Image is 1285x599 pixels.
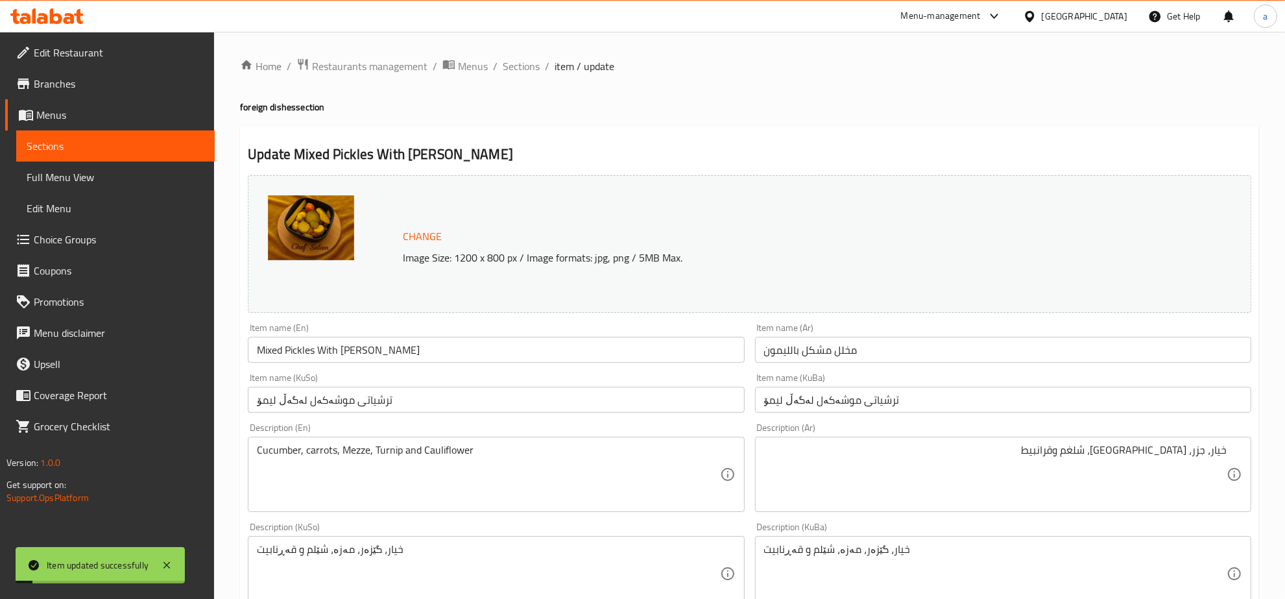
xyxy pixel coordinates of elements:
[5,411,215,442] a: Grocery Checklist
[5,68,215,99] a: Branches
[458,58,488,74] span: Menus
[34,419,204,434] span: Grocery Checklist
[16,162,215,193] a: Full Menu View
[248,337,744,363] input: Enter name En
[398,223,447,250] button: Change
[34,232,204,247] span: Choice Groups
[764,444,1227,506] textarea: خيار، جزر، [GEOGRAPHIC_DATA]، شلغم وقرانبيط
[545,58,549,74] li: /
[442,58,488,75] a: Menus
[1042,9,1127,23] div: [GEOGRAPHIC_DATA]
[5,380,215,411] a: Coverage Report
[240,58,1259,75] nav: breadcrumb
[36,107,204,123] span: Menus
[248,387,744,413] input: Enter name KuSo
[27,138,204,154] span: Sections
[27,169,204,185] span: Full Menu View
[34,76,204,92] span: Branches
[5,348,215,380] a: Upsell
[34,325,204,341] span: Menu disclaimer
[5,224,215,255] a: Choice Groups
[257,444,719,506] textarea: Cucumber, carrots, Mezze, Turnip and Cauliflower
[433,58,437,74] li: /
[16,130,215,162] a: Sections
[901,8,981,24] div: Menu-management
[555,58,614,74] span: item / update
[5,255,215,286] a: Coupons
[1263,9,1267,23] span: a
[34,387,204,403] span: Coverage Report
[755,337,1251,363] input: Enter name Ar
[240,58,282,74] a: Home
[503,58,540,74] a: Sections
[34,294,204,310] span: Promotions
[240,101,1259,114] h4: foreign dishes section
[5,37,215,68] a: Edit Restaurant
[398,250,1120,265] p: Image Size: 1200 x 800 px / Image formats: jpg, png / 5MB Max.
[403,227,442,246] span: Change
[27,201,204,216] span: Edit Menu
[248,145,1251,164] h2: Update Mixed Pickles With [PERSON_NAME]
[287,58,291,74] li: /
[268,195,354,260] img: mmw_638947727652006609
[755,387,1251,413] input: Enter name KuBa
[5,99,215,130] a: Menus
[47,558,149,572] div: Item updated successfully
[5,286,215,317] a: Promotions
[40,454,60,471] span: 1.0.0
[312,58,427,74] span: Restaurants management
[34,263,204,278] span: Coupons
[34,356,204,372] span: Upsell
[16,193,215,224] a: Edit Menu
[6,489,89,506] a: Support.OpsPlatform
[5,317,215,348] a: Menu disclaimer
[6,454,38,471] span: Version:
[493,58,498,74] li: /
[296,58,427,75] a: Restaurants management
[34,45,204,60] span: Edit Restaurant
[6,476,66,493] span: Get support on:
